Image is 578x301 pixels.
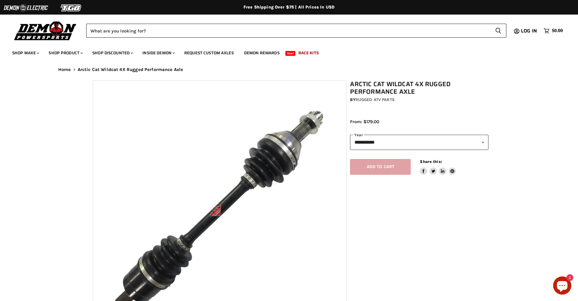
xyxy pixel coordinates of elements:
img: Demon Powersports [12,20,79,41]
a: Shop Make [8,47,43,59]
select: year [350,135,488,150]
h1: Arctic Cat Wildcat 4X Rugged Performance Axle [350,80,488,96]
nav: Breadcrumbs [46,67,532,72]
ul: Main menu [8,44,561,59]
span: New! [285,51,296,56]
aside: Share this: [420,159,456,175]
input: Search [86,24,490,38]
img: TGB Logo 2 [49,2,94,14]
button: Search [490,24,506,38]
span: From: $179.00 [350,119,379,124]
a: Inside Demon [138,47,178,59]
a: Shop Product [44,47,87,59]
a: Race Kits [294,47,323,59]
a: Request Custom Axles [180,47,238,59]
inbox-online-store-chat: Shopify online store chat [551,276,573,296]
a: $0.00 [541,26,566,35]
a: Log in [518,28,541,34]
span: Share this: [420,159,442,164]
span: Arctic Cat Wildcat 4X Rugged Performance Axle [78,67,183,72]
span: $0.00 [552,28,563,34]
a: Demon Rewards [240,47,284,59]
a: Home [58,67,71,72]
span: Log in [521,27,537,35]
form: Product [86,24,506,38]
div: Free Shipping Over $75 | All Prices In USD [46,5,532,10]
img: Demon Electric Logo 2 [3,2,49,14]
a: Shop Discounted [88,47,137,59]
a: Rugged ATV Parts [355,97,395,102]
div: by [350,96,488,103]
